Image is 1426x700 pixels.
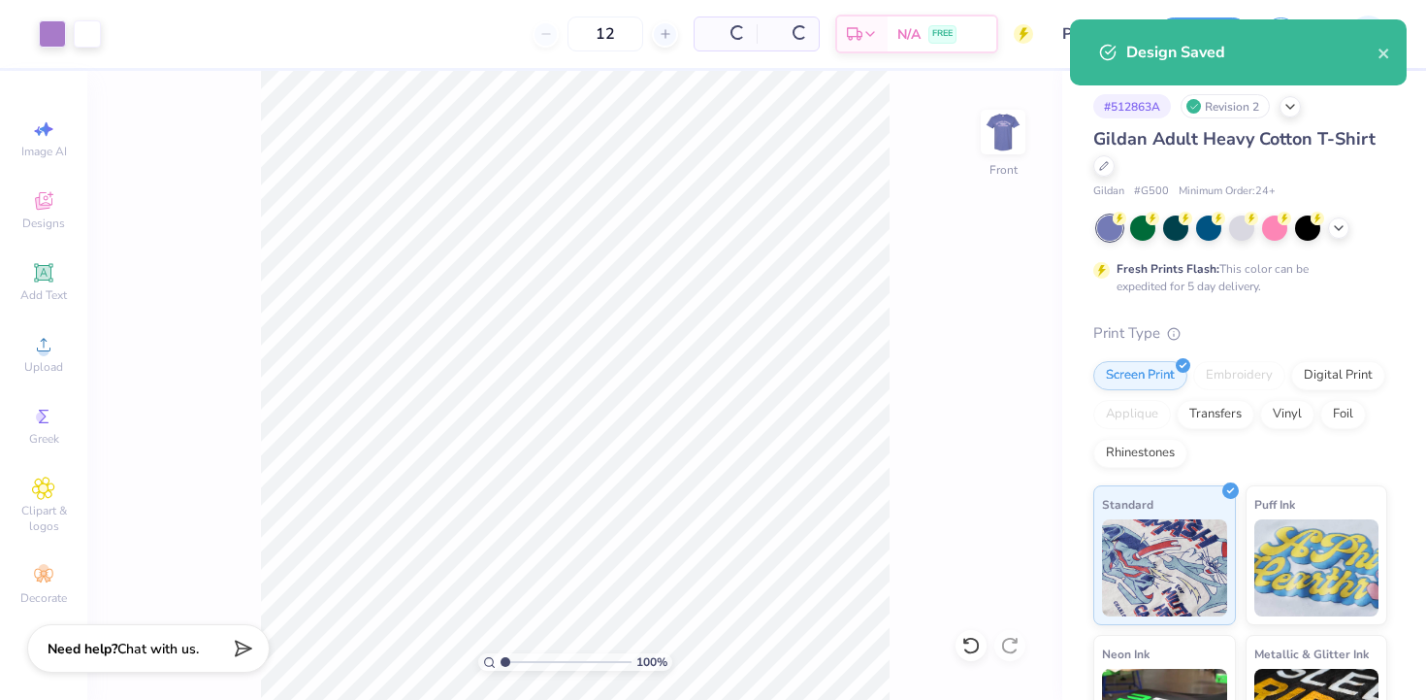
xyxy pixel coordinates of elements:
button: close [1377,41,1391,64]
span: N/A [897,24,921,45]
div: Design Saved [1126,41,1377,64]
img: Puff Ink [1254,519,1379,617]
span: Upload [24,359,63,375]
span: Greek [29,431,59,447]
span: 100 % [636,653,667,671]
img: Standard [1102,519,1227,617]
input: Untitled Design [1048,15,1143,53]
span: Chat with us. [117,640,199,658]
span: Add Text [20,287,67,303]
span: Decorate [20,590,67,606]
span: FREE [932,27,953,41]
strong: Need help? [48,640,117,658]
input: – – [567,17,643,51]
span: Clipart & logos [10,503,78,534]
span: Neon Ink [1102,644,1150,664]
span: Image AI [21,144,67,159]
span: Designs [22,216,65,231]
span: Metallic & Glitter Ink [1254,644,1369,664]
